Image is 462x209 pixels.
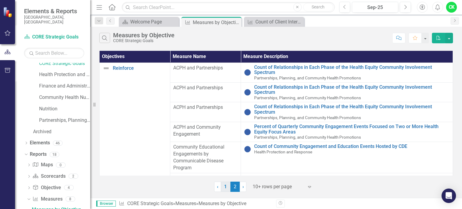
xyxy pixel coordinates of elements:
[254,95,361,100] span: Partnerships, Planning, and Community Health Promotions
[254,75,361,80] span: Partnerships, Planning, and Community Health Promotions
[30,140,50,146] a: Elements
[39,71,90,78] a: Health Protection and Response
[119,200,272,207] div: » »
[175,201,196,206] a: Measures
[39,94,90,101] a: Community Health Nursing
[103,65,110,72] img: Not Defined
[113,66,167,71] a: Reinforce
[221,182,230,192] a: 1
[96,201,116,207] span: Browser
[230,182,240,192] span: 2
[173,175,233,195] span: Community Events Attended by Early Childcare and Schools Team
[244,128,251,136] img: Baselining
[254,115,361,120] span: Partnerships, Planning, and Community Health Promotions
[217,184,218,189] span: ‹
[66,196,75,201] div: 8
[254,149,312,154] span: Health Protection and Response
[254,175,450,180] a: Count of Community Events Attended by Early Childcare and Schools Team
[254,144,450,149] a: Count of Community Engagement and Education Events Hosted by CDE
[173,65,223,71] span: ACPH and Partnerships
[173,85,223,91] span: ACPH and Partnerships
[3,6,14,17] img: ClearPoint Strategy
[33,128,90,135] a: Archived
[173,144,224,171] span: Community Educational Engagements by Communicable Disease Program
[244,109,251,116] img: Baselining
[303,3,333,11] button: Search
[39,60,90,67] a: CORE Strategic Goals
[24,34,84,41] a: CORE Strategic Goals
[199,201,246,206] div: Measures by Objective
[442,189,456,203] div: Open Intercom Messenger
[244,146,251,153] img: Baselining
[64,185,74,190] div: 4
[312,5,325,9] span: Search
[24,15,84,25] small: [GEOGRAPHIC_DATA], [GEOGRAPHIC_DATA]
[32,184,61,191] a: Objective
[130,18,177,26] div: Welcome Page
[254,104,450,115] a: Count of Relationships in Each Phase of the Health Equity Community Involvement Spectrum
[69,174,78,179] div: 2
[254,85,450,95] a: Count of Relationships in Each Phase of the Health Equity Community Involvement Spectrum
[255,18,303,26] div: Count of Client Interactions (Duplicated Client Count)
[244,69,251,76] img: Baselining
[446,2,457,13] button: CK
[242,184,244,189] span: ›
[24,8,84,15] span: Elements & Reports
[254,65,450,75] a: Count of Relationships in Each Phase of the Health Equity Community Involvement Spectrum
[254,135,361,140] span: Partnerships, Planning, and Community Health Promotions
[244,89,251,96] img: Baselining
[122,2,334,13] input: Search ClearPoint...
[39,106,90,112] a: Nutrition
[53,140,63,146] div: 46
[30,151,47,158] a: Reports
[39,117,90,124] a: Partnerships, Planning, and Community Health Promotions
[56,162,66,168] div: 0
[173,104,223,110] span: ACPH and Partnerships
[113,32,174,38] div: Measures by Objective
[24,48,84,58] input: Search Below...
[113,38,174,43] div: CORE Strategic Goals
[254,124,450,134] a: Percent of Quarterly Community Engagement Events Focused on Two or More Health Equity Focus Areas
[245,18,303,26] a: Count of Client Interactions (Duplicated Client Count)
[32,173,65,180] a: Scorecards
[39,83,90,90] a: Finance and Administration
[127,201,173,206] a: CORE Strategic Goals
[32,161,53,168] a: Maps
[354,4,396,11] div: Sep-25
[173,124,221,137] span: ACPH and Community Engagement
[50,152,59,157] div: 18
[193,19,240,26] div: Measures by Objective
[120,18,177,26] a: Welcome Page
[352,2,398,13] button: Sep-25
[32,196,62,203] a: Measures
